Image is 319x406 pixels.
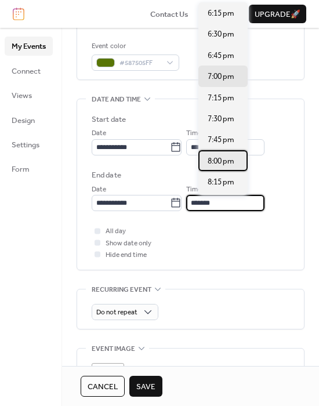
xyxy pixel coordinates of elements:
span: Do not repeat [96,306,137,319]
div: Start date [92,114,126,125]
a: My Events [5,37,53,55]
span: Save [136,381,155,393]
span: 8:15 pm [208,176,234,188]
span: Settings [12,139,39,151]
span: Event image [92,343,135,355]
span: Recurring event [92,284,151,295]
span: Time [186,128,201,139]
button: Save [129,376,162,397]
span: 7:15 pm [208,92,234,104]
button: Upgrade🚀 [249,5,306,23]
span: Contact Us [150,9,188,20]
span: My Events [12,41,46,52]
span: 7:30 pm [208,113,234,125]
a: Connect [5,61,53,80]
span: 8:00 pm [208,155,234,167]
span: Date [92,128,106,139]
div: End date [92,169,121,181]
span: Date and time [92,94,141,106]
span: Hide end time [106,249,147,261]
a: Views [5,86,53,104]
img: logo [13,8,24,20]
span: Date [92,184,106,195]
span: #587505FF [119,57,161,69]
button: Cancel [81,376,125,397]
a: Form [5,159,53,178]
span: 6:30 pm [208,28,234,40]
span: Form [12,164,30,175]
span: Views [12,90,32,101]
a: Settings [5,135,53,154]
span: 6:15 pm [208,8,234,19]
div: ; [92,363,124,396]
span: 7:45 pm [208,134,234,146]
span: 6:45 pm [208,50,234,61]
span: Design [12,115,35,126]
a: Contact Us [150,8,188,20]
div: Event color [92,41,177,52]
span: Upgrade 🚀 [255,9,300,20]
span: Show date only [106,238,151,249]
span: Cancel [88,381,118,393]
span: All day [106,226,126,237]
span: Time [186,184,201,195]
span: Connect [12,66,41,77]
a: Design [5,111,53,129]
span: 7:00 pm [208,71,234,82]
